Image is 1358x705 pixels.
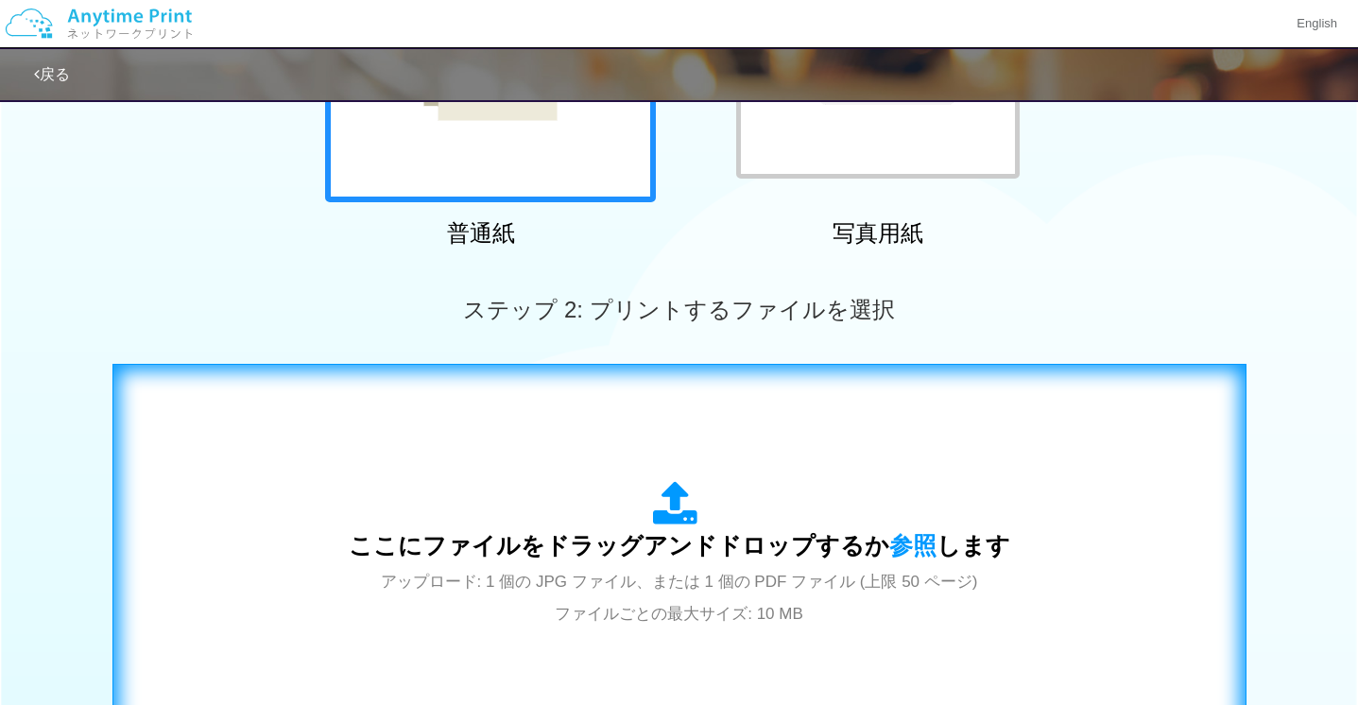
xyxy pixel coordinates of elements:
[463,297,894,322] span: ステップ 2: プリントするファイルを選択
[713,221,1043,246] h2: 写真用紙
[381,573,978,623] span: アップロード: 1 個の JPG ファイル、または 1 個の PDF ファイル (上限 50 ページ) ファイルごとの最大サイズ: 10 MB
[316,221,646,246] h2: 普通紙
[349,532,1010,559] span: ここにファイルをドラッグアンドドロップするか します
[34,66,70,82] a: 戻る
[889,532,937,559] span: 参照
